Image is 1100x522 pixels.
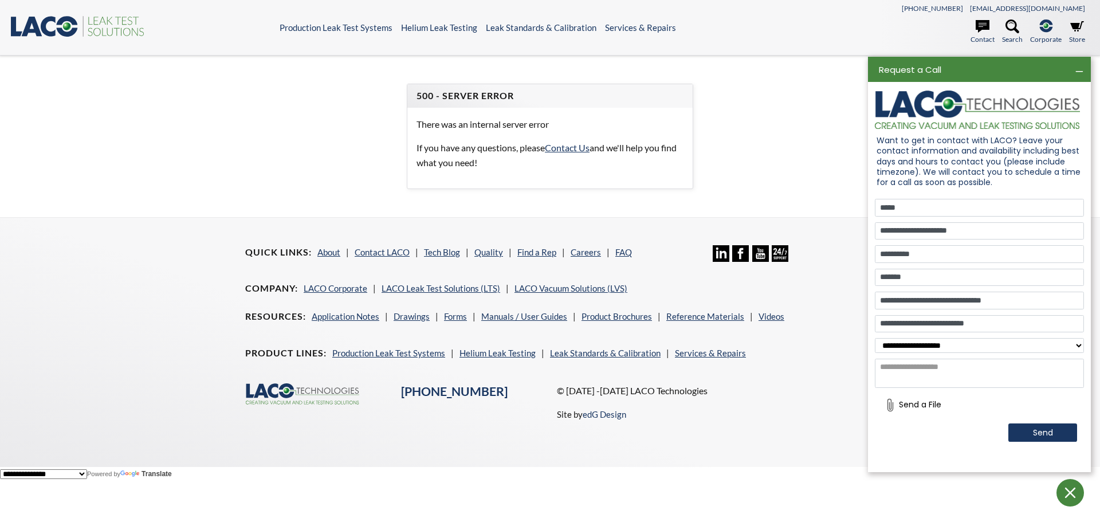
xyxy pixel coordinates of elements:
[550,348,661,358] a: Leak Standards & Calibration
[615,247,632,257] a: FAQ
[394,311,430,321] a: Drawings
[875,91,1080,128] img: logo
[280,22,392,33] a: Production Leak Test Systems
[401,22,477,33] a: Helium Leak Testing
[514,283,627,293] a: LACO Vacuum Solutions (LVS)
[417,90,683,102] h4: 500 - Server Error
[459,348,536,358] a: Helium Leak Testing
[245,311,306,323] h4: Resources
[675,348,746,358] a: Services & Repairs
[481,311,567,321] a: Manuals / User Guides
[557,383,855,398] p: © [DATE] -[DATE] LACO Technologies
[474,247,503,257] a: Quality
[312,311,379,321] a: Application Notes
[245,246,312,258] h4: Quick Links
[971,19,995,45] a: Contact
[424,247,460,257] a: Tech Blog
[245,282,298,295] h4: Company
[417,140,683,170] p: If you have any questions, please and we'll help you find what you need!
[486,22,596,33] a: Leak Standards & Calibration
[245,347,327,359] h4: Product Lines
[304,283,367,293] a: LACO Corporate
[605,22,676,33] a: Services & Repairs
[417,117,683,132] p: There was an internal server error
[772,253,788,264] a: 24/7 Support
[970,4,1085,13] a: [EMAIL_ADDRESS][DOMAIN_NAME]
[902,4,963,13] a: [PHONE_NUMBER]
[557,407,626,421] p: Site by
[355,247,410,257] a: Contact LACO
[545,142,590,153] a: Contact Us
[571,247,601,257] a: Careers
[401,384,508,399] a: [PHONE_NUMBER]
[332,348,445,358] a: Production Leak Test Systems
[317,247,340,257] a: About
[874,64,1068,76] div: Request a Call
[1008,423,1077,442] button: Send
[759,311,784,321] a: Videos
[517,247,556,257] a: Find a Rep
[868,132,1091,191] div: Want to get in contact with LACO? Leave your contact information and availability including best ...
[666,311,744,321] a: Reference Materials
[772,245,788,262] img: 24/7 Support Icon
[1030,34,1062,45] span: Corporate
[1069,19,1085,45] a: Store
[582,311,652,321] a: Product Brochures
[583,409,626,419] a: edG Design
[382,283,500,293] a: LACO Leak Test Solutions (LTS)
[444,311,467,321] a: Forms
[120,470,172,478] a: Translate
[1071,62,1085,76] div: Minimize
[1002,19,1023,45] a: Search
[120,470,142,478] img: Google Translate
